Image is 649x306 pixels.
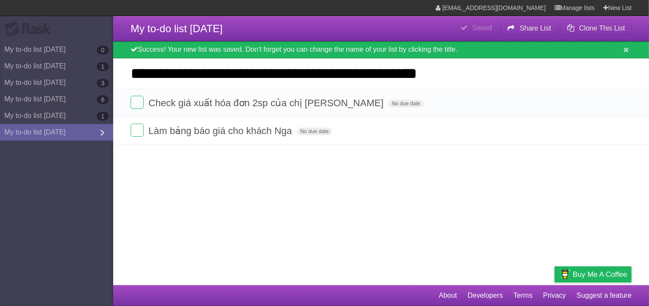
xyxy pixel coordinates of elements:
[472,24,492,31] b: Saved
[113,41,649,58] div: Success! Your new list was saved. Don't forget you can change the name of your list by clicking t...
[555,266,632,282] a: Buy me a coffee
[97,46,109,54] b: 0
[439,287,457,304] a: About
[520,24,551,32] b: Share List
[577,287,632,304] a: Suggest a feature
[579,24,625,32] b: Clone This List
[501,20,558,36] button: Share List
[297,128,332,135] span: No due date
[559,267,571,282] img: Buy me a coffee
[131,124,144,137] label: Done
[388,100,424,108] span: No due date
[148,125,294,136] span: Làm bảng báo giá cho khách Nga
[467,287,503,304] a: Developers
[97,62,109,71] b: 1
[148,98,386,108] span: Check giá xuất hóa đơn 2sp của chị [PERSON_NAME]
[97,95,109,104] b: 6
[514,287,533,304] a: Terms
[560,20,632,36] button: Clone This List
[4,21,57,37] div: Flask
[131,23,223,34] span: My to-do list [DATE]
[573,267,627,282] span: Buy me a coffee
[97,79,109,87] b: 3
[97,112,109,121] b: 1
[543,287,566,304] a: Privacy
[131,96,144,109] label: Done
